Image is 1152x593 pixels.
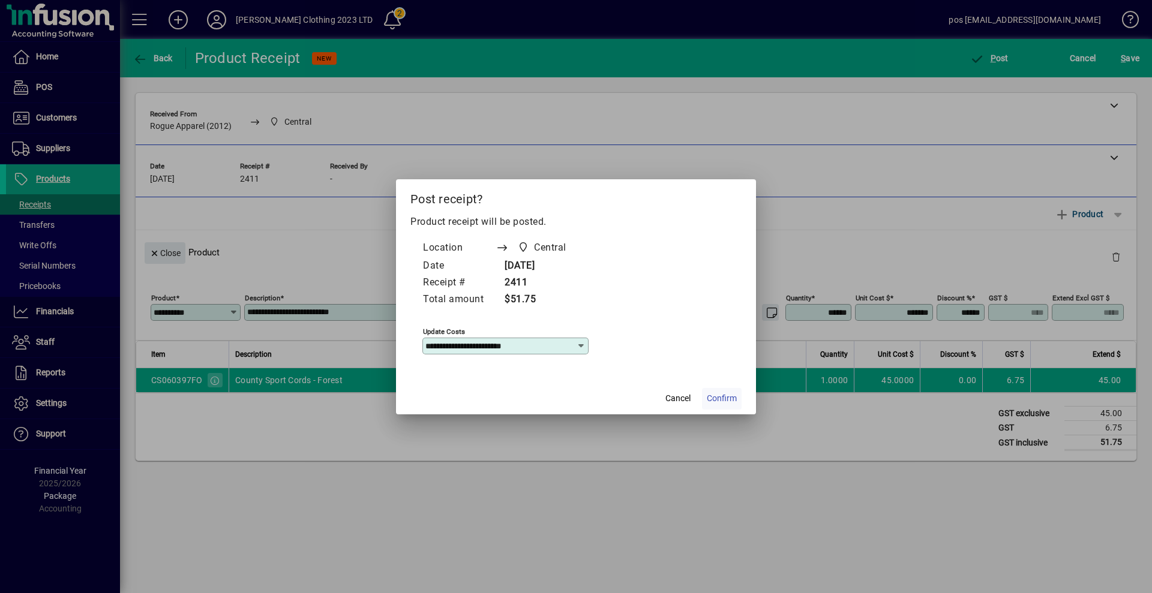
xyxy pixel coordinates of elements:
[707,392,737,405] span: Confirm
[422,258,496,275] td: Date
[422,239,496,258] td: Location
[496,258,589,275] td: [DATE]
[702,388,742,410] button: Confirm
[514,239,571,256] span: Central
[496,275,589,291] td: 2411
[659,388,697,410] button: Cancel
[422,291,496,308] td: Total amount
[496,291,589,308] td: $51.75
[422,275,496,291] td: Receipt #
[410,215,742,229] p: Product receipt will be posted.
[665,392,691,405] span: Cancel
[534,240,566,255] span: Central
[396,179,756,214] h2: Post receipt?
[423,327,465,335] mat-label: Update costs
